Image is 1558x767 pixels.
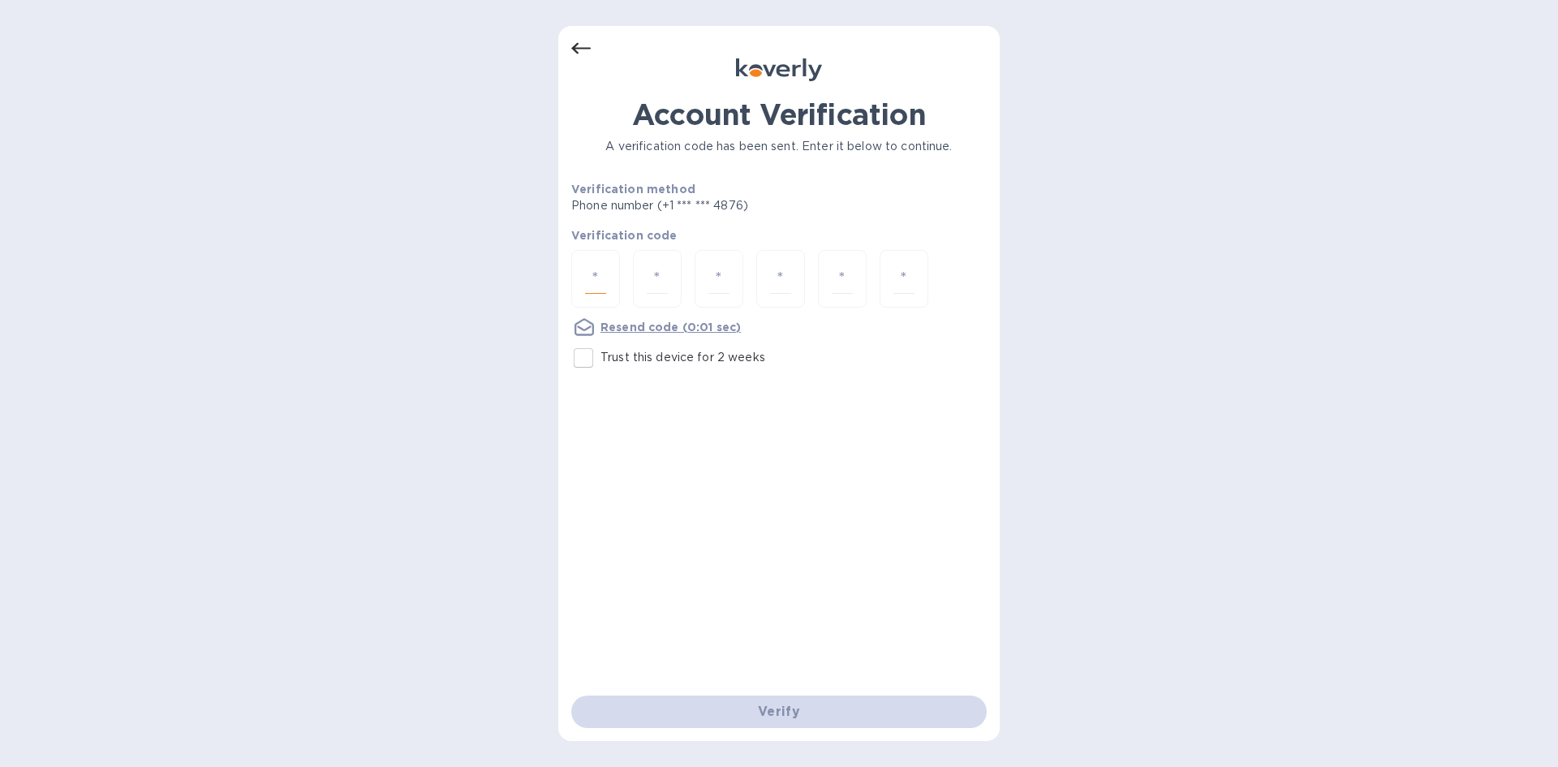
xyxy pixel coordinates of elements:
h1: Account Verification [571,97,987,131]
p: Verification code [571,227,987,243]
u: Resend code (0:01 sec) [600,321,741,334]
p: Phone number (+1 *** *** 4876) [571,197,872,214]
b: Verification method [571,183,695,196]
p: A verification code has been sent. Enter it below to continue. [571,138,987,155]
p: Trust this device for 2 weeks [600,349,765,366]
